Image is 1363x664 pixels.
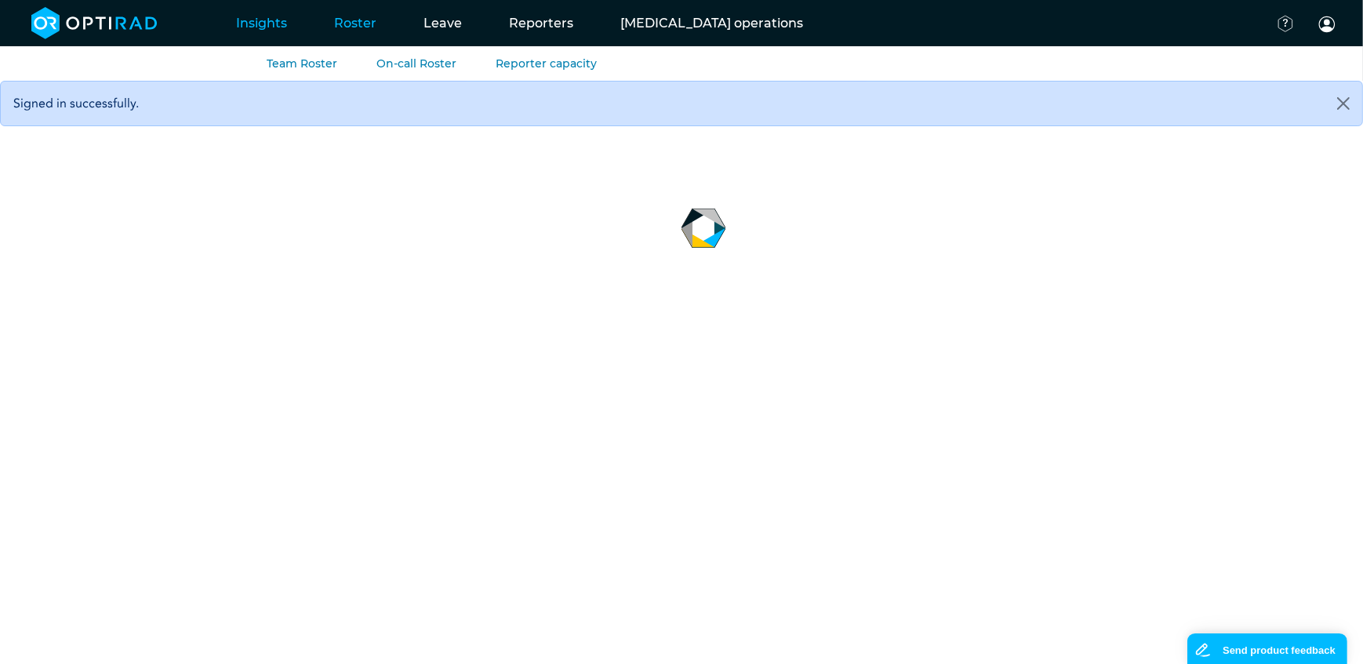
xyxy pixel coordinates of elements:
a: Team Roster [267,56,337,71]
button: Close [1325,82,1362,125]
a: Reporter capacity [496,56,597,71]
img: brand-opti-rad-logos-blue-and-white-d2f68631ba2948856bd03f2d395fb146ddc8fb01b4b6e9315ea85fa773367... [31,7,158,39]
a: On-call Roster [376,56,456,71]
